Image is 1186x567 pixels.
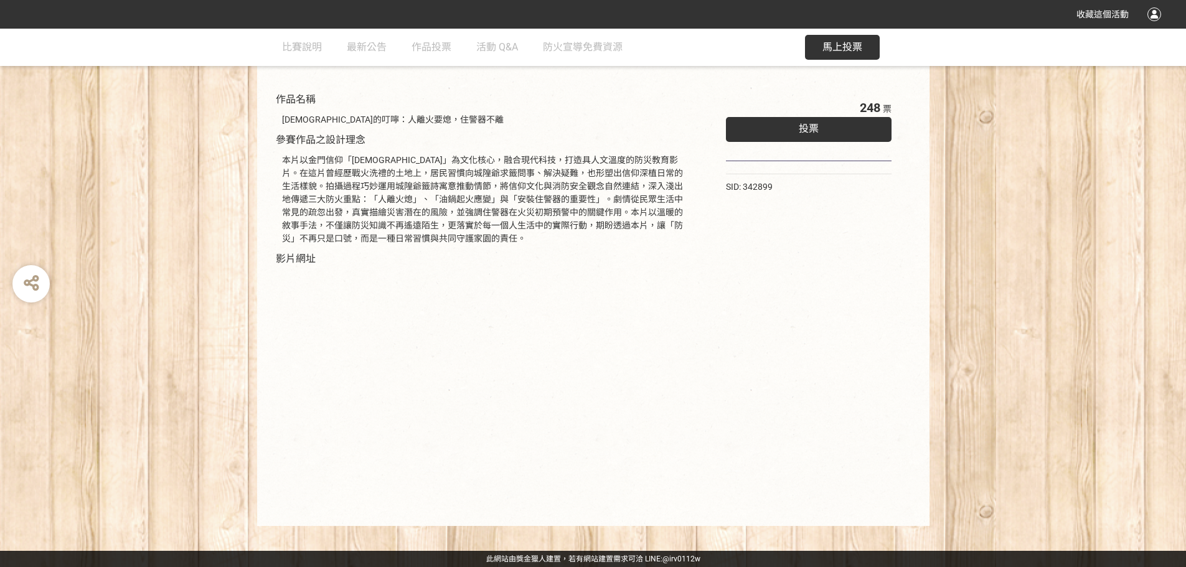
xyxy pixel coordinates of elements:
[347,29,387,66] a: 最新公告
[282,41,322,53] span: 比賽說明
[1076,9,1129,19] span: 收藏這個活動
[276,134,365,146] span: 參賽作品之設計理念
[282,113,689,126] div: [DEMOGRAPHIC_DATA]的叮嚀：人離火要熄，住警器不離
[476,41,518,53] span: 活動 Q&A
[347,41,387,53] span: 最新公告
[276,93,316,105] span: 作品名稱
[412,41,451,53] span: 作品投票
[726,182,773,192] span: SID: 342899
[276,253,316,265] span: 影片網址
[799,123,819,134] span: 投票
[282,154,689,245] div: 本片以金門信仰「[DEMOGRAPHIC_DATA]」為文化核心，融合現代科技，打造具人文溫度的防災教育影片。在這片曾經歷戰火洗禮的土地上，居民習慣向城隍爺求籤問事、解決疑難，也形塑出信仰深植日...
[486,555,628,563] a: 此網站由獎金獵人建置，若有網站建置需求
[476,29,518,66] a: 活動 Q&A
[543,41,623,53] span: 防火宣導免費資源
[486,555,700,563] span: 可洽 LINE:
[282,29,322,66] a: 比賽說明
[860,100,880,115] span: 248
[543,29,623,66] a: 防火宣導免費資源
[822,41,862,53] span: 馬上投票
[662,555,700,563] a: @irv0112w
[412,29,451,66] a: 作品投票
[883,104,892,114] span: 票
[805,35,880,60] button: 馬上投票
